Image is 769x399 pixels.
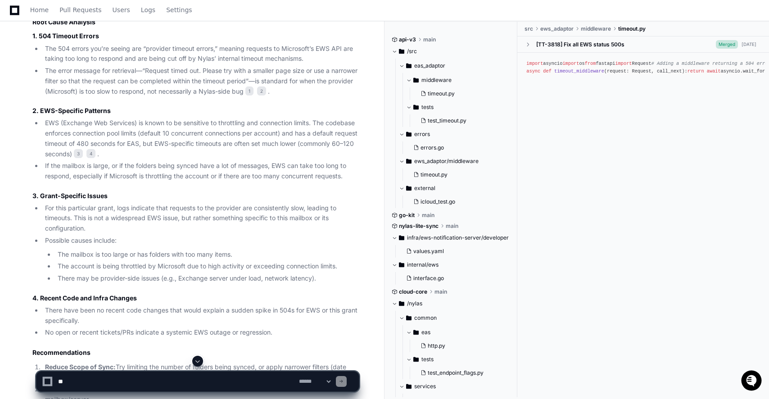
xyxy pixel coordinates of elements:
[536,41,624,48] div: [TT-3818] Fix all EWS status 500s
[55,249,359,260] li: The mailbox is too large or has folders with too many items.
[421,104,434,111] span: tests
[392,44,511,59] button: /src
[525,25,533,32] span: src
[421,77,452,84] span: middleware
[434,288,447,295] span: main
[399,222,439,230] span: nylas-lite-sync
[407,261,439,268] span: internal/ews
[9,36,164,50] div: Welcome
[42,236,359,284] li: Possible causes include:
[421,329,430,336] span: eas
[59,7,101,13] span: Pull Requests
[554,68,604,74] span: timeout_middleware
[581,25,611,32] span: middleware
[166,7,192,13] span: Settings
[32,18,359,27] h2: Root Cause Analysis
[42,203,359,234] li: For this particular grant, logs indicate that requests to the provider are consistently slow, lea...
[742,41,756,48] div: [DATE]
[399,311,518,325] button: common
[141,7,155,13] span: Logs
[413,275,444,282] span: interface.go
[406,73,511,87] button: middleware
[257,86,266,95] span: 2
[55,273,359,284] li: There may be provider-side issues (e.g., Exchange server under load, network latency).
[406,352,518,367] button: tests
[540,25,574,32] span: ews_adaptor
[526,68,540,74] span: async
[30,7,49,13] span: Home
[399,154,511,168] button: ews_adaptor/middleware
[526,61,543,66] span: import
[31,76,118,83] div: We're offline, we'll be back soon
[410,141,505,154] button: errors.go
[618,25,646,32] span: timeout.py
[399,46,404,57] svg: Directory
[399,212,415,219] span: go-kit
[63,94,109,101] a: Powered byPylon
[403,272,505,285] button: interface.go
[32,32,359,41] h3: 1. 504 Timeout Errors
[399,181,511,195] button: external
[399,298,404,309] svg: Directory
[410,195,505,208] button: icloud_test.go
[414,62,445,69] span: eas_adaptor
[428,117,466,124] span: test_timeout.py
[403,245,505,258] button: values.yaml
[740,369,764,394] iframe: Open customer support
[414,131,430,138] span: errors
[688,68,704,74] span: return
[153,70,164,81] button: Start new chat
[407,234,509,241] span: infra/ews-notification-server/developer
[9,9,27,27] img: PlayerZero
[423,36,436,43] span: main
[245,86,253,95] span: 1
[707,68,721,74] span: await
[399,232,404,243] svg: Directory
[428,90,455,97] span: timeout.py
[42,305,359,326] li: There have been no recent code changes that would explain a sudden spike in 504s for EWS or this ...
[446,222,458,230] span: main
[32,191,359,200] h3: 3. Grant-Specific Issues
[392,231,511,245] button: infra/ews-notification-server/developer
[406,313,412,323] svg: Directory
[42,44,359,64] li: The 504 errors you’re seeing are “provider timeout errors,” meaning requests to Microsoft’s EWS A...
[607,68,682,74] span: request: Request, call_next
[9,67,25,83] img: 1736555170064-99ba0984-63c1-480f-8ee9-699278ef63ed
[399,288,427,295] span: cloud-core
[417,114,505,127] button: test_timeout.py
[74,149,83,158] span: 3
[414,314,437,322] span: common
[407,48,417,55] span: /src
[399,36,416,43] span: api-v3
[407,300,422,307] span: /nylas
[406,183,412,194] svg: Directory
[615,61,632,66] span: import
[417,340,512,352] button: http.py
[413,102,419,113] svg: Directory
[86,149,95,158] span: 4
[406,129,412,140] svg: Directory
[585,61,596,66] span: from
[42,327,359,338] li: No open or recent tickets/PRs indicate a systemic EWS outage or regression.
[32,348,359,357] h2: Recommendations
[392,296,511,311] button: /nylas
[406,100,511,114] button: tests
[32,294,359,303] h3: 4. Recent Code and Infra Changes
[421,144,444,151] span: errors.go
[55,261,359,272] li: The account is being throttled by Microsoft due to high activity or exceeding connection limits.
[42,161,359,181] li: If the mailbox is large, or if the folders being synced have a lot of messages, EWS can take too ...
[406,60,412,71] svg: Directory
[399,127,511,141] button: errors
[406,325,518,340] button: eas
[399,59,511,73] button: eas_adaptor
[413,248,444,255] span: values.yaml
[413,327,419,338] svg: Directory
[392,258,511,272] button: internal/ews
[562,61,579,66] span: import
[31,67,148,76] div: Start new chat
[42,66,359,96] li: The error message for retrieval—“Request timed out. Please try with a smaller page size or use a ...
[413,75,419,86] svg: Directory
[113,7,130,13] span: Users
[414,185,435,192] span: external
